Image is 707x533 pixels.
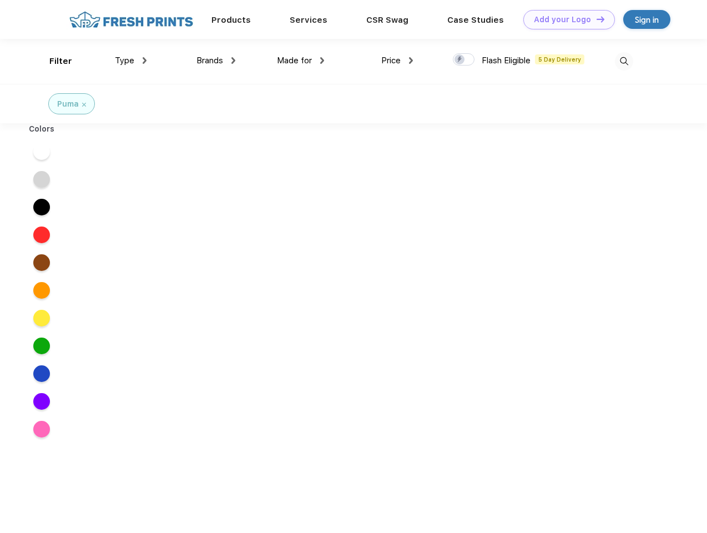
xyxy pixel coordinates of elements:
[277,56,312,66] span: Made for
[290,15,327,25] a: Services
[115,56,134,66] span: Type
[381,56,401,66] span: Price
[49,55,72,68] div: Filter
[320,57,324,64] img: dropdown.png
[196,56,223,66] span: Brands
[615,52,633,71] img: desktop_search.svg
[534,15,591,24] div: Add your Logo
[143,57,147,64] img: dropdown.png
[623,10,670,29] a: Sign in
[231,57,235,64] img: dropdown.png
[535,54,584,64] span: 5 Day Delivery
[366,15,408,25] a: CSR Swag
[211,15,251,25] a: Products
[57,98,79,110] div: Puma
[82,103,86,107] img: filter_cancel.svg
[409,57,413,64] img: dropdown.png
[482,56,531,66] span: Flash Eligible
[597,16,604,22] img: DT
[21,123,63,135] div: Colors
[66,10,196,29] img: fo%20logo%202.webp
[635,13,659,26] div: Sign in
